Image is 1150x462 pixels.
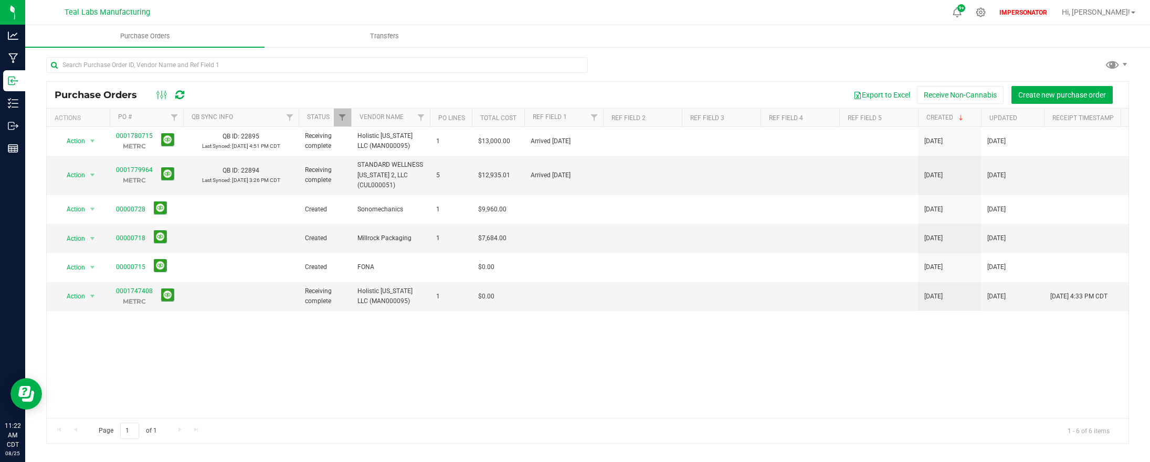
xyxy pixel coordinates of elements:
span: [DATE] 4:33 PM CDT [1050,292,1107,302]
span: select [86,202,99,217]
span: Purchase Orders [55,89,147,101]
span: Receiving complete [305,131,345,151]
a: PO Lines [438,114,465,122]
a: 00000728 [116,206,145,213]
span: Last Synced: [202,177,231,183]
span: QB ID: [223,133,239,140]
span: Arrived [DATE] [531,170,597,180]
a: 0001780715 [116,132,153,139]
a: 0001747408 [116,287,153,295]
span: [DATE] [924,262,943,272]
a: Status [307,113,330,121]
a: Filter [413,109,430,126]
a: 00000715 [116,263,145,271]
span: $0.00 [478,262,494,272]
button: Create new purchase order [1011,86,1113,104]
a: Purchase Orders [25,25,265,47]
span: [DATE] [924,170,943,180]
span: select [86,168,99,182]
span: $13,000.00 [478,136,510,146]
span: Created [305,205,345,214]
span: Receiving complete [305,165,345,185]
span: STANDARD WELLNESS [US_STATE] 2, LLC (CUL000051) [357,160,424,190]
iframe: Resource center [10,378,42,410]
p: METRC [116,175,153,185]
a: Ref Field 5 [848,114,882,122]
a: Transfers [265,25,504,47]
span: [DATE] [987,233,1006,243]
a: Filter [166,109,183,126]
a: 0001779964 [116,166,153,174]
a: Receipt Timestamp [1052,114,1114,122]
span: 1 [436,292,466,302]
span: Receiving complete [305,286,345,306]
span: [DATE] [924,233,943,243]
span: $0.00 [478,292,494,302]
a: Filter [281,109,299,126]
button: Export to Excel [847,86,917,104]
span: select [86,134,99,148]
span: 9+ [959,6,964,10]
span: Teal Labs Manufacturing [65,8,150,17]
span: [DATE] [987,170,1006,180]
span: select [86,231,99,246]
a: QB Sync Info [192,113,233,121]
p: METRC [116,141,153,151]
p: METRC [116,296,153,306]
inline-svg: Analytics [8,30,18,41]
button: Receive Non-Cannabis [917,86,1004,104]
input: 1 [120,423,139,439]
span: Create new purchase order [1018,91,1106,99]
a: Ref Field 2 [611,114,646,122]
span: [DATE] [924,136,943,146]
span: [DATE] [987,262,1006,272]
span: Action [57,289,86,304]
p: 08/25 [5,449,20,457]
span: QB ID: [223,167,239,174]
p: IMPERSONATOR [995,8,1051,17]
span: FONA [357,262,424,272]
p: 11:22 AM CDT [5,421,20,449]
a: Created [926,114,965,121]
span: 22894 [241,167,259,174]
span: [DATE] [987,136,1006,146]
span: Created [305,262,345,272]
span: 1 [436,136,466,146]
inline-svg: Manufacturing [8,53,18,63]
span: [DATE] [987,292,1006,302]
span: 5 [436,170,466,180]
span: Holistic [US_STATE] LLC (MAN000095) [357,286,424,306]
span: [DATE] [924,205,943,214]
inline-svg: Inbound [8,76,18,86]
span: Sonomechanics [357,205,424,214]
span: Arrived [DATE] [531,136,597,146]
a: Ref Field 3 [690,114,724,122]
span: select [86,289,99,304]
inline-svg: Reports [8,143,18,154]
span: Action [57,231,86,246]
span: [DATE] [987,205,1006,214]
span: Holistic [US_STATE] LLC (MAN000095) [357,131,424,151]
span: Action [57,202,86,217]
span: Purchase Orders [106,31,184,41]
a: Filter [334,109,351,126]
span: Hi, [PERSON_NAME]! [1062,8,1130,16]
inline-svg: Outbound [8,121,18,131]
a: Ref Field 4 [769,114,803,122]
span: 1 [436,233,466,243]
span: select [86,260,99,275]
span: Action [57,134,86,148]
a: Ref Field 1 [533,113,567,121]
a: 00000718 [116,234,145,242]
span: $9,960.00 [478,205,507,214]
span: $12,935.01 [478,170,510,180]
span: [DATE] 3:26 PM CDT [232,177,280,183]
span: Transfers [356,31,413,41]
a: Total Cost [480,114,516,122]
inline-svg: Inventory [8,98,18,109]
a: Filter [586,109,603,126]
span: Page of 1 [90,423,165,439]
a: PO # [118,113,132,121]
span: [DATE] [924,292,943,302]
a: Updated [989,114,1017,122]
